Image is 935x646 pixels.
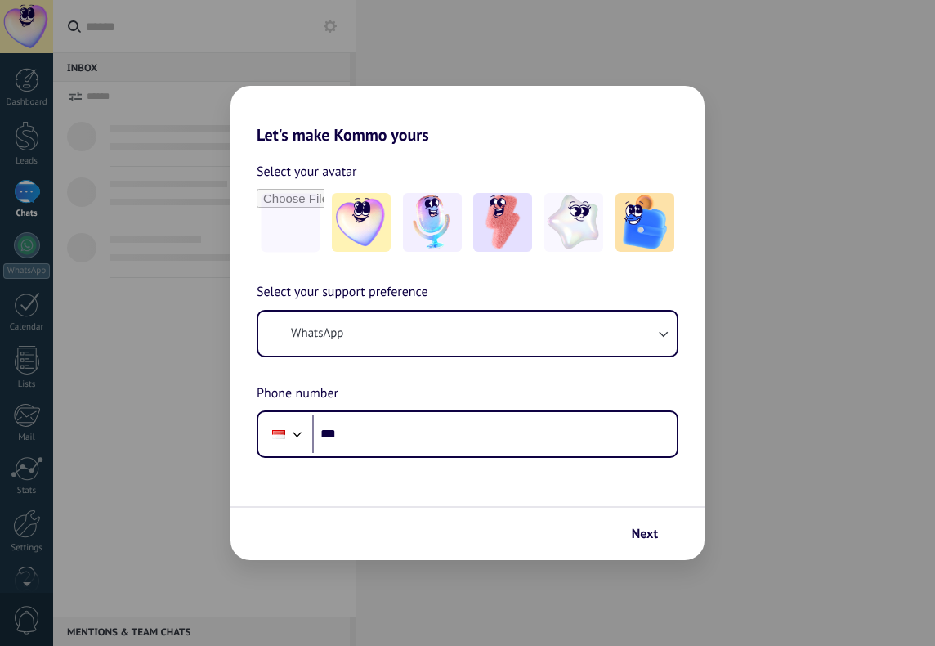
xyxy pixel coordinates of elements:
img: -5.jpeg [615,193,674,252]
span: Select your avatar [257,161,357,182]
button: Next [624,520,680,548]
img: -4.jpeg [544,193,603,252]
span: Select your support preference [257,282,428,303]
h2: Let's make Kommo yours [230,86,705,145]
img: -2.jpeg [403,193,462,252]
span: Next [632,528,658,540]
img: -1.jpeg [332,193,391,252]
img: -3.jpeg [473,193,532,252]
span: Phone number [257,384,338,405]
span: WhatsApp [291,325,343,342]
div: Indonesia: + 62 [263,417,294,451]
button: WhatsApp [258,312,677,356]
